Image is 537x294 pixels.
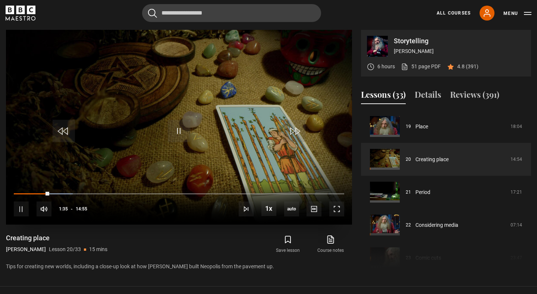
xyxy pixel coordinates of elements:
[71,206,73,212] span: -
[267,234,309,255] button: Save lesson
[6,30,352,225] video-js: Video Player
[142,4,321,22] input: Search
[148,9,157,18] button: Submit the search query
[503,10,531,17] button: Toggle navigation
[415,188,430,196] a: Period
[49,245,81,253] p: Lesson 20/33
[415,221,458,229] a: Considering media
[401,63,441,71] a: 51 page PDF
[415,88,441,104] button: Details
[394,47,525,55] p: [PERSON_NAME]
[6,234,107,243] h1: Creating place
[59,202,68,216] span: 1:35
[14,201,29,216] button: Pause
[6,263,352,270] p: Tips for creating new worlds, including a close-up look at how [PERSON_NAME] built Neopolis from ...
[450,88,499,104] button: Reviews (391)
[394,38,525,44] p: Storytelling
[361,88,406,104] button: Lessons (33)
[329,201,344,216] button: Fullscreen
[6,6,35,21] svg: BBC Maestro
[284,201,299,216] span: auto
[437,10,471,16] a: All Courses
[76,202,87,216] span: 14:55
[377,63,395,71] p: 6 hours
[307,201,321,216] button: Captions
[284,201,299,216] div: Current quality: 720p
[261,201,276,216] button: Playback Rate
[415,156,449,163] a: Creating place
[239,201,254,216] button: Next Lesson
[37,201,51,216] button: Mute
[6,245,46,253] p: [PERSON_NAME]
[457,63,478,71] p: 4.8 (391)
[310,234,352,255] a: Course notes
[14,193,344,195] div: Progress Bar
[89,245,107,253] p: 15 mins
[415,123,428,131] a: Place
